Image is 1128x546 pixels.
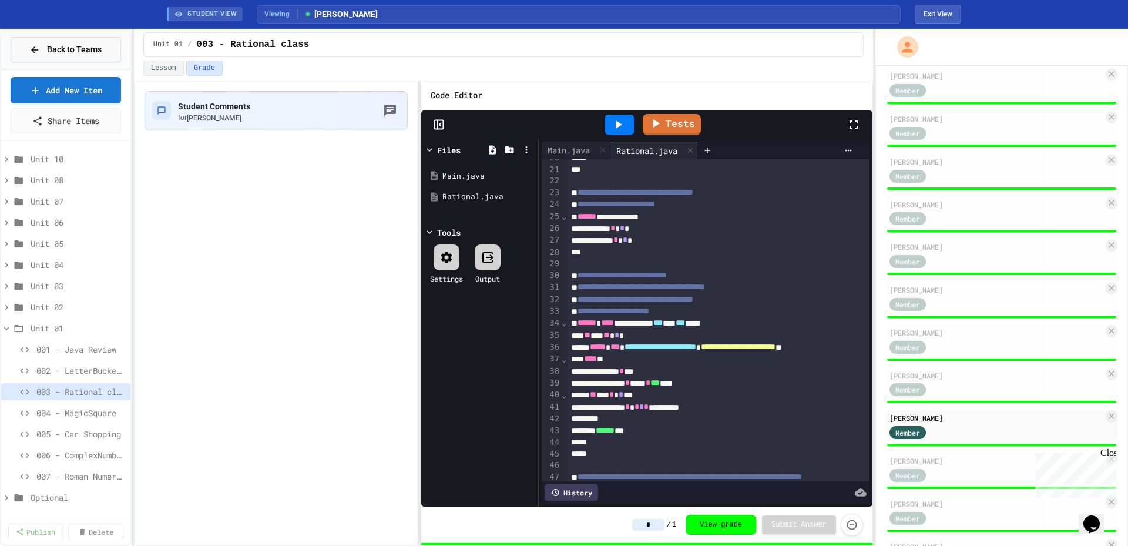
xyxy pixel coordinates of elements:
[895,85,920,96] span: Member
[264,9,298,19] span: Viewing
[11,77,121,103] a: Add New Item
[667,520,671,530] span: /
[475,273,500,284] div: Output
[542,437,561,448] div: 44
[895,384,920,395] span: Member
[11,37,121,62] button: Back to Teams
[762,515,836,534] button: Submit Answer
[895,427,920,438] span: Member
[895,342,920,353] span: Member
[196,38,309,52] span: 003 - Rational class
[895,513,920,524] span: Member
[542,187,561,199] div: 23
[889,370,1103,381] div: [PERSON_NAME]
[610,145,683,157] div: Rational.java
[437,144,461,156] div: Files
[545,484,598,501] div: History
[5,5,81,75] div: Chat with us now!Close
[895,171,920,182] span: Member
[885,34,921,61] div: My Account
[542,223,561,235] div: 26
[187,114,241,122] span: [PERSON_NAME]
[431,88,482,103] h6: Code Editor
[542,199,561,210] div: 24
[304,8,378,21] span: [PERSON_NAME]
[542,425,561,437] div: 43
[442,191,534,203] div: Rational.java
[187,9,237,19] span: STUDENT VIEW
[542,471,561,483] div: 47
[36,343,126,356] span: 001 - Java Review
[31,491,126,504] span: Optional
[841,514,863,536] button: Force resubmission of student's answer (Admin only)
[895,256,920,267] span: Member
[542,341,561,353] div: 36
[187,40,192,49] span: /
[889,413,1103,423] div: [PERSON_NAME]
[178,113,250,123] div: for
[889,455,1103,466] div: [PERSON_NAME]
[542,142,610,159] div: Main.java
[31,322,126,334] span: Unit 01
[542,353,561,365] div: 37
[143,61,184,76] button: Lesson
[8,524,63,540] a: Publish
[542,144,596,156] div: Main.java
[889,156,1103,167] div: [PERSON_NAME]
[442,170,534,182] div: Main.java
[672,520,676,530] span: 1
[643,114,701,135] a: Tests
[542,366,561,377] div: 38
[895,128,920,139] span: Member
[561,390,567,400] span: Fold line
[31,153,126,165] span: Unit 10
[47,43,102,56] span: Back to Teams
[178,102,250,111] span: Student Comments
[542,211,561,223] div: 25
[895,299,920,310] span: Member
[11,108,121,133] a: Share Items
[542,330,561,341] div: 35
[542,258,561,270] div: 29
[36,407,126,419] span: 004 - MagicSquare
[430,273,463,284] div: Settings
[542,235,561,246] div: 27
[915,5,961,24] button: Exit student view
[889,71,1103,81] div: [PERSON_NAME]
[542,175,561,187] div: 22
[542,247,561,259] div: 28
[36,386,126,398] span: 003 - Rational class
[771,520,827,530] span: Submit Answer
[68,524,123,540] a: Delete
[186,61,223,76] button: Grade
[31,174,126,186] span: Unit 08
[542,389,561,401] div: 40
[542,401,561,413] div: 41
[542,377,561,389] div: 39
[889,498,1103,509] div: [PERSON_NAME]
[610,142,698,159] div: Rational.java
[561,354,567,364] span: Fold line
[31,259,126,271] span: Unit 04
[1030,448,1116,498] iframe: chat widget
[31,301,126,313] span: Unit 02
[36,470,126,483] span: 007 - Roman Numerals
[889,199,1103,210] div: [PERSON_NAME]
[889,113,1103,124] div: [PERSON_NAME]
[31,280,126,292] span: Unit 03
[895,213,920,224] span: Member
[542,448,561,460] div: 45
[889,242,1103,252] div: [PERSON_NAME]
[542,413,561,425] div: 42
[36,449,126,461] span: 006 - ComplexNumber class
[542,164,561,176] div: 21
[542,317,561,329] div: 34
[153,40,183,49] span: Unit 01
[36,428,126,440] span: 005 - Car Shopping
[889,327,1103,338] div: [PERSON_NAME]
[561,318,567,327] span: Fold line
[31,216,126,229] span: Unit 06
[542,282,561,293] div: 31
[895,470,920,481] span: Member
[542,460,561,471] div: 46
